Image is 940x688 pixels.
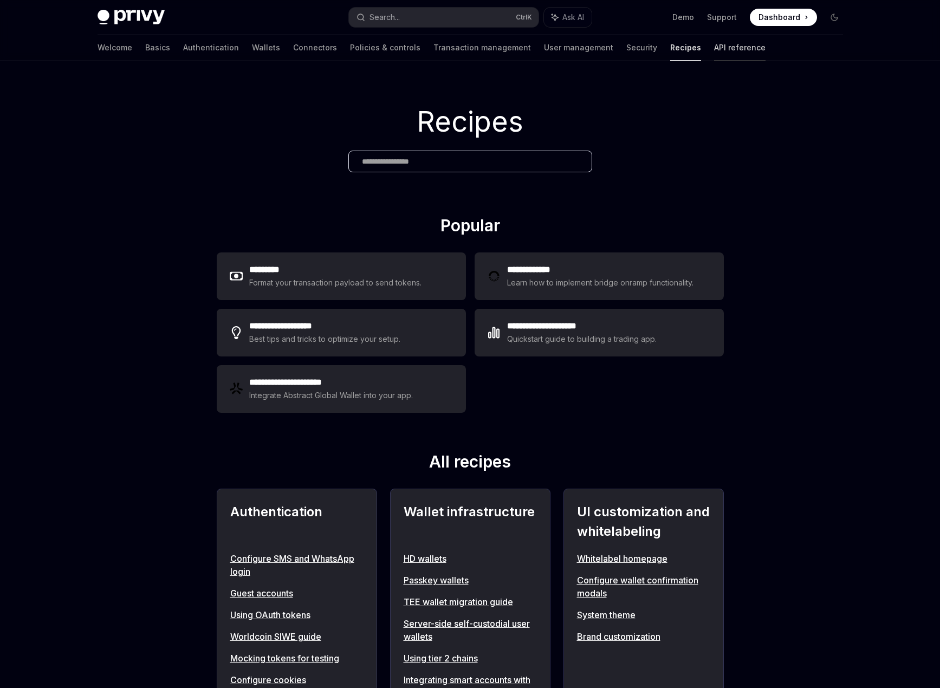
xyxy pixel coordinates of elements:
h2: UI customization and whitelabeling [577,502,710,541]
a: Configure cookies [230,673,364,686]
a: Using tier 2 chains [404,652,537,665]
button: Toggle dark mode [826,9,843,26]
button: Search...CtrlK [349,8,539,27]
a: Basics [145,35,170,61]
a: Dashboard [750,9,817,26]
a: Server-side self-custodial user wallets [404,617,537,643]
a: Connectors [293,35,337,61]
a: TEE wallet migration guide [404,595,537,608]
div: Best tips and tricks to optimize your setup. [249,333,402,346]
a: Guest accounts [230,587,364,600]
a: Passkey wallets [404,574,537,587]
div: Learn how to implement bridge onramp functionality. [507,276,697,289]
a: Welcome [98,35,132,61]
a: HD wallets [404,552,537,565]
span: Ctrl K [516,13,532,22]
h2: Popular [217,216,724,239]
a: Demo [672,12,694,23]
a: API reference [714,35,766,61]
a: Brand customization [577,630,710,643]
button: Ask AI [544,8,592,27]
div: Search... [369,11,400,24]
a: Transaction management [433,35,531,61]
a: **** ****Format your transaction payload to send tokens. [217,252,466,300]
a: User management [544,35,613,61]
a: Using OAuth tokens [230,608,364,621]
h2: Authentication [230,502,364,541]
h2: All recipes [217,452,724,476]
a: Mocking tokens for testing [230,652,364,665]
h2: Wallet infrastructure [404,502,537,541]
a: Whitelabel homepage [577,552,710,565]
a: **** **** ***Learn how to implement bridge onramp functionality. [475,252,724,300]
div: Integrate Abstract Global Wallet into your app. [249,389,414,402]
a: Security [626,35,657,61]
a: Configure SMS and WhatsApp login [230,552,364,578]
img: dark logo [98,10,165,25]
a: Wallets [252,35,280,61]
a: Recipes [670,35,701,61]
div: Format your transaction payload to send tokens. [249,276,422,289]
span: Dashboard [759,12,800,23]
a: Support [707,12,737,23]
a: Authentication [183,35,239,61]
a: Configure wallet confirmation modals [577,574,710,600]
div: Quickstart guide to building a trading app. [507,333,657,346]
span: Ask AI [562,12,584,23]
a: Policies & controls [350,35,420,61]
a: System theme [577,608,710,621]
a: Worldcoin SIWE guide [230,630,364,643]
